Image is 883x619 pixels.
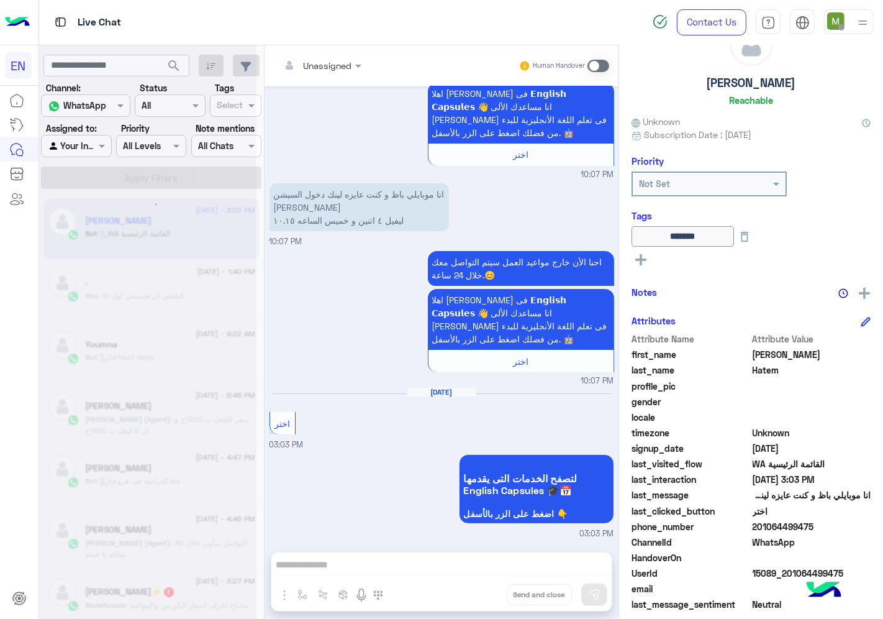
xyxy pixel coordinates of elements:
[644,128,751,141] span: Subscription Date : [DATE]
[753,598,871,611] span: 0
[464,509,609,519] span: اضغط على الزر بالأسفل 👇
[632,426,750,439] span: timezone
[753,442,871,455] span: 2025-08-28T19:07:13.634Z
[753,364,871,377] span: Hatem
[802,569,846,613] img: hulul-logo.png
[269,440,304,449] span: 03:03 PM
[632,473,750,486] span: last_interaction
[753,520,871,533] span: 201064499475
[632,457,750,470] span: last_visited_flow
[533,61,585,71] small: Human Handover
[753,582,871,595] span: null
[753,348,871,361] span: Omar
[753,551,871,564] span: null
[581,375,614,387] span: 10:07 PM
[632,210,871,221] h6: Tags
[428,251,614,286] p: 28/8/2025, 10:07 PM
[753,488,871,502] span: انا موبايلي باظ و كنت عايزه لينك دخول السيشن منة الله حاتم ليفيل ٤ اتنين و خميس الساعه ١٠.١٥
[632,598,750,611] span: last_message_sentiment
[753,332,871,346] span: Attribute Value
[632,582,750,595] span: email
[653,14,668,29] img: spinner
[632,395,750,408] span: gender
[632,411,750,424] span: locale
[137,193,158,215] div: loading...
[632,115,680,128] span: Unknown
[632,488,750,502] span: last_message
[632,155,664,167] h6: Priority
[464,472,609,496] span: لتصفح الخدمات التى يقدمها English Capsules 🎓📅
[580,528,614,540] span: 03:03 PM
[753,395,871,408] span: null
[730,24,772,66] img: defaultAdmin.png
[677,9,746,35] a: Contact Us
[632,536,750,549] span: ChannelId
[269,237,302,246] span: 10:07 PM
[274,418,290,429] span: اختر
[215,98,243,114] div: Select
[632,520,750,533] span: phone_number
[269,183,449,231] p: 28/8/2025, 10:07 PM
[753,457,871,470] span: WA القائمة الرئيسية
[707,76,796,90] h5: [PERSON_NAME]
[428,83,614,144] p: 28/8/2025, 10:07 PM
[407,388,476,397] h6: [DATE]
[632,315,676,326] h6: Attributes
[53,14,68,30] img: tab
[761,16,776,30] img: tab
[753,426,871,439] span: Unknown
[795,16,810,30] img: tab
[632,364,750,377] span: last_name
[729,94,773,106] h6: Reachable
[632,567,750,580] span: UserId
[753,473,871,486] span: 2025-09-01T12:03:34.476Z
[507,584,572,605] button: Send and close
[632,505,750,518] span: last_clicked_button
[5,9,30,35] img: Logo
[581,169,614,181] span: 10:07 PM
[632,287,657,298] h6: Notes
[753,567,871,580] span: 15089_201064499475
[632,551,750,564] span: HandoverOn
[632,332,750,346] span: Attribute Name
[855,15,871,30] img: profile
[838,288,848,298] img: notes
[632,348,750,361] span: first_name
[428,289,614,350] p: 28/8/2025, 10:07 PM
[827,12,845,30] img: userImage
[513,356,528,367] span: اختر
[753,411,871,424] span: null
[756,9,781,35] a: tab
[78,14,121,31] p: Live Chat
[753,505,871,518] span: اختر
[513,149,528,160] span: اختر
[632,442,750,455] span: signup_date
[753,536,871,549] span: 2
[859,288,870,299] img: add
[632,380,750,393] span: profile_pic
[5,52,32,79] div: EN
